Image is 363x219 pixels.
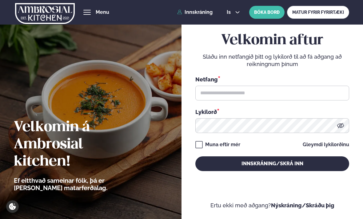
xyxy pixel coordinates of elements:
[195,156,349,171] button: Innskráning/Skrá inn
[14,177,142,192] p: Ef eitthvað sameinar fólk, þá er [PERSON_NAME] matarferðalag.
[195,202,349,209] p: Ertu ekki með aðgang?
[222,10,245,15] button: is
[15,1,75,26] img: logo
[287,6,349,19] a: MATUR FYRIR FYRIRTÆKI
[14,119,142,170] h2: Velkomin á Ambrosial kitchen!
[177,10,213,15] a: Innskráning
[303,142,349,147] a: Gleymdi lykilorðinu
[271,202,334,209] a: Nýskráning/Skráðu þig
[83,9,91,16] button: hamburger
[227,10,233,15] span: is
[195,53,349,68] p: Sláðu inn netfangið þitt og lykilorð til að fá aðgang að reikningnum þínum
[195,108,349,116] div: Lykilorð
[6,200,19,213] a: Cookie settings
[195,75,349,83] div: Netfang
[195,32,349,49] h2: Velkomin aftur
[249,6,285,19] button: BÓKA BORÐ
